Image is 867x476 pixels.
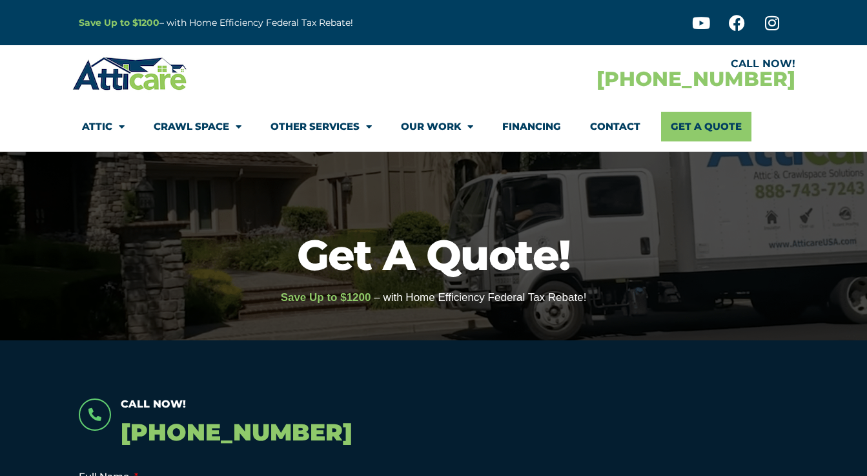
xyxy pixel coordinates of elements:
[434,59,795,69] div: CALL NOW!
[270,112,372,141] a: Other Services
[82,112,125,141] a: Attic
[281,291,371,304] span: Save Up to $1200
[661,112,751,141] a: Get A Quote
[502,112,561,141] a: Financing
[374,291,586,304] span: – with Home Efficiency Federal Tax Rebate!
[82,112,786,141] nav: Menu
[79,17,159,28] a: Save Up to $1200
[401,112,473,141] a: Our Work
[6,234,861,276] h1: Get A Quote!
[154,112,241,141] a: Crawl Space
[79,16,497,30] p: – with Home Efficiency Federal Tax Rebate!
[121,398,186,410] span: Call Now!
[590,112,640,141] a: Contact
